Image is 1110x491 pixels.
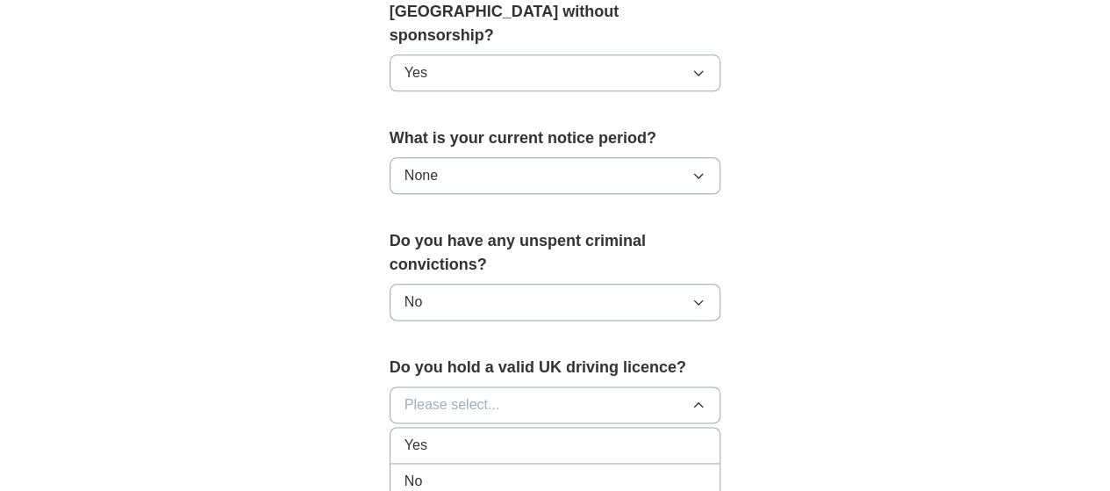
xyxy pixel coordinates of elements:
[405,62,427,83] span: Yes
[405,435,427,456] span: Yes
[390,229,721,277] label: Do you have any unspent criminal convictions?
[390,157,721,194] button: None
[390,126,721,150] label: What is your current notice period?
[390,284,721,321] button: No
[390,356,721,379] label: Do you hold a valid UK driving licence?
[390,386,721,423] button: Please select...
[405,394,500,415] span: Please select...
[405,165,438,186] span: None
[405,292,422,313] span: No
[390,54,721,91] button: Yes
